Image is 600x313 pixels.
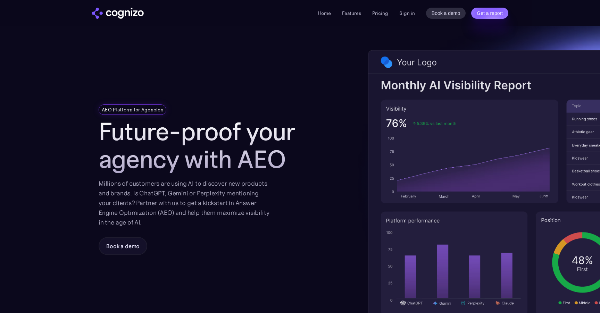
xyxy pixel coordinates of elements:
a: home [92,8,144,19]
h1: Future-proof your agency with AEO [99,118,314,173]
a: Home [318,10,331,16]
div: AEO Platform for Agencies [102,106,163,113]
a: Sign in [399,9,415,17]
div: Book a demo [106,242,140,250]
a: Get a report [471,8,508,19]
a: Book a demo [99,237,147,255]
img: cognizo logo [92,8,144,19]
a: Book a demo [426,8,466,19]
a: Features [342,10,361,16]
div: Millions of customers are using AI to discover new products and brands. Is ChatGPT, Gemini or Per... [99,179,269,227]
a: Pricing [372,10,388,16]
